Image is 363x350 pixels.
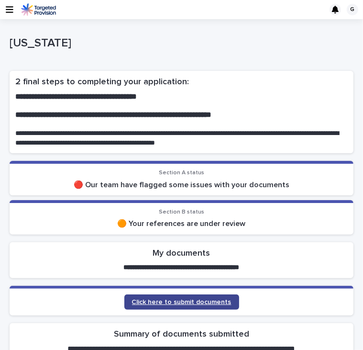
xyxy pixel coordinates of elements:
h2: Summary of documents submitted [114,329,249,340]
span: Click here to submit documents [132,299,231,305]
div: G [347,4,358,15]
span: Section A status [159,170,204,176]
img: M5nRWzHhSzIhMunXDL62 [21,3,56,16]
a: Click here to submit documents [124,294,239,310]
p: 🟠 Your references are under review [15,219,348,228]
span: Section B status [159,209,204,215]
h2: 2 final steps to completing your application: [15,77,348,88]
p: [US_STATE] [10,36,350,50]
p: 🔴 Our team have flagged some issues with your documents [15,181,348,190]
h2: My documents [153,248,210,260]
